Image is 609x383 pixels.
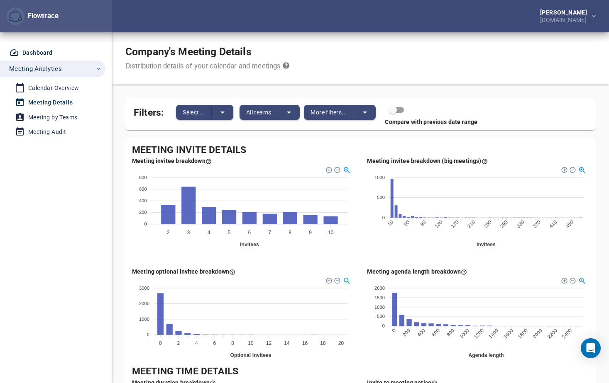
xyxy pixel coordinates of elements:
[468,352,504,358] text: Agenda length
[183,107,205,117] span: Select...
[450,219,460,229] tspan: 170
[22,48,53,58] div: Dashboard
[325,277,331,283] div: Zoom In
[28,127,66,137] div: Meeting Audit
[24,11,59,21] div: Flowtrace
[139,187,147,191] tspan: 600
[132,143,589,157] div: Meeting Invite Details
[248,230,251,235] tspan: 6
[477,242,496,247] text: Invitees
[527,7,602,25] button: [PERSON_NAME][DOMAIN_NAME]
[144,222,147,227] tspan: 0
[28,97,73,108] div: Meeting Details
[386,219,394,228] tspan: 10
[430,327,440,337] tspan: 600
[540,10,590,15] div: [PERSON_NAME]
[581,338,601,358] div: Open Intercom Messenger
[502,327,514,339] tspan: 1600
[159,340,162,346] tspan: 0
[546,327,558,339] tspan: 2200
[28,112,77,123] div: Meeting by Teams
[401,327,411,337] tspan: 200
[125,61,289,71] div: Distribution details of your calendar and meetings
[531,327,543,339] tspan: 2000
[134,102,164,120] span: Filters:
[311,107,347,117] span: More filters...
[289,230,291,235] tspan: 8
[445,327,455,337] tspan: 800
[499,219,509,229] tspan: 290
[578,276,585,284] div: Selection Zoom
[125,118,589,126] div: Compare with previous date range
[561,327,573,339] tspan: 2400
[540,15,590,23] div: [DOMAIN_NAME]
[132,267,235,276] div: Here you see how many meetings you have with per optional invitees (up to 20 optional invitees).
[304,105,376,120] div: split button
[187,230,190,235] tspan: 3
[176,105,233,120] div: split button
[266,340,272,346] tspan: 12
[343,276,350,284] div: Selection Zoom
[176,105,212,120] button: Select...
[472,327,484,339] tspan: 1200
[7,7,24,25] a: Flowtrace
[338,340,344,346] tspan: 20
[302,340,308,346] tspan: 16
[139,210,147,215] tspan: 200
[132,157,212,165] div: Here you see how many meetings you organise per number invitees (for meetings with 10 or less inv...
[377,195,385,200] tspan: 500
[325,166,331,172] div: Zoom In
[458,327,470,339] tspan: 1000
[334,277,340,283] div: Zoom Out
[230,352,271,358] text: Optional invitees
[416,327,426,337] tspan: 400
[419,219,427,228] tspan: 90
[377,314,385,319] tspan: 500
[28,83,79,93] div: Calendar Overview
[248,340,254,346] tspan: 10
[213,340,216,346] tspan: 6
[374,305,385,310] tspan: 1000
[328,230,334,235] tspan: 10
[367,267,467,276] div: Here you see how many meetings have certain length of an agenda and up to 2.5k characters. The le...
[517,327,529,339] tspan: 1800
[433,219,443,229] tspan: 130
[139,301,149,306] tspan: 2000
[284,340,290,346] tspan: 14
[125,46,289,58] h1: Company's Meeting Details
[343,166,350,173] div: Selection Zoom
[382,215,384,220] tspan: 0
[139,198,147,203] tspan: 400
[374,295,385,300] tspan: 1500
[139,317,149,322] tspan: 1000
[334,166,340,172] div: Zoom Out
[569,277,575,283] div: Zoom Out
[240,105,300,120] div: split button
[177,340,180,346] tspan: 2
[304,105,354,120] button: More filters...
[367,157,487,165] div: Here you see how many meetings you organize per number of invitees (for meetings with 500 or less...
[374,175,385,180] tspan: 1000
[560,166,566,172] div: Zoom In
[7,7,59,25] div: Flowtrace
[9,10,22,23] img: Flowtrace
[391,327,397,334] tspan: 0
[482,219,492,229] tspan: 250
[309,230,312,235] tspan: 9
[320,340,326,346] tspan: 18
[139,286,149,291] tspan: 3000
[231,340,234,346] tspan: 8
[382,324,384,329] tspan: 0
[578,166,585,173] div: Selection Zoom
[374,286,385,291] tspan: 2000
[9,63,62,74] span: Meeting Analytics
[466,219,476,229] tspan: 210
[240,105,279,120] button: All teams
[564,219,574,229] tspan: 450
[139,175,147,180] tspan: 800
[208,230,210,235] tspan: 4
[515,219,525,229] tspan: 330
[195,340,198,346] tspan: 4
[560,277,566,283] div: Zoom In
[268,230,271,235] tspan: 7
